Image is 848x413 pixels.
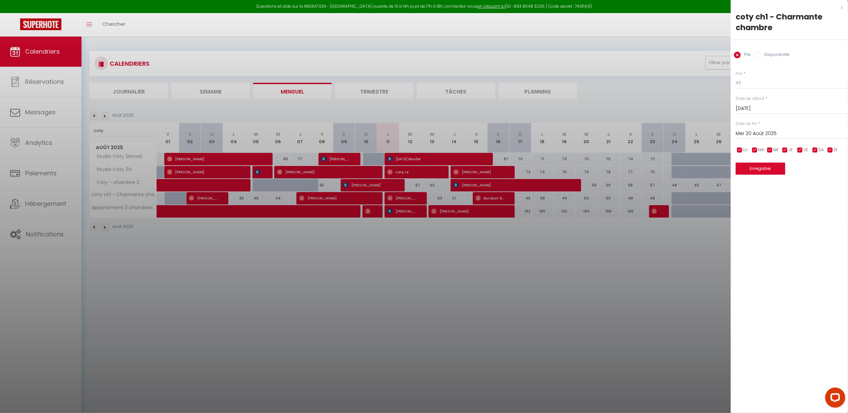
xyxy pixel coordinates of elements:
div: coty ch1 - Charmante chambre [736,11,843,33]
iframe: LiveChat chat widget [820,385,848,413]
span: VE [803,147,808,153]
span: LU [743,147,747,153]
span: SA [818,147,824,153]
label: Date de fin [736,121,757,127]
span: DI [834,147,837,153]
label: Prix [741,52,751,59]
button: Enregistrer [736,163,785,175]
span: MA [758,147,764,153]
label: Date de début [736,96,764,102]
span: JE [788,147,793,153]
div: x [731,3,843,11]
span: ME [773,147,779,153]
label: Prix [736,71,742,77]
label: Disponibilité [761,52,790,59]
